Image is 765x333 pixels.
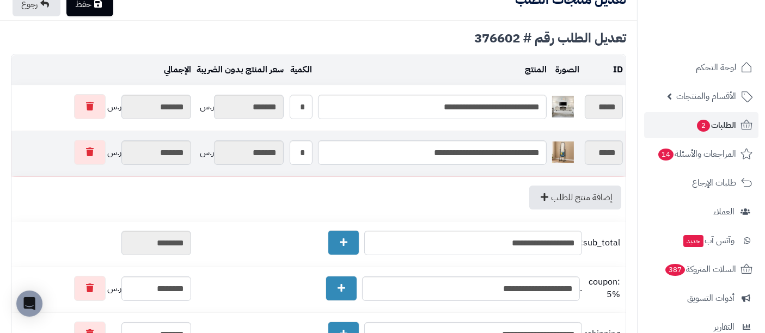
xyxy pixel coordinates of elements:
a: وآتس آبجديد [644,227,758,254]
td: الكمية [286,55,315,85]
td: الإجمالي [11,55,194,85]
td: سعر المنتج بدون الضريبة [194,55,286,85]
div: ر.س [197,140,284,165]
img: 1753188072-1-40x40.jpg [552,141,574,163]
span: الطلبات [696,118,736,133]
span: لوحة التحكم [696,60,736,75]
span: السلات المتروكة [664,262,736,277]
a: طلبات الإرجاع [644,170,758,196]
a: أدوات التسويق [644,285,758,311]
img: 1750491079-220601011444-40x40.jpg [552,96,574,118]
span: coupon: 5% [585,276,620,301]
span: العملاء [713,204,735,219]
div: Open Intercom Messenger [16,291,42,317]
td: الصورة [549,55,582,85]
span: طلبات الإرجاع [692,175,736,190]
a: إضافة منتج للطلب [529,186,621,209]
span: sub_total: [585,237,620,249]
div: تعديل الطلب رقم # 376602 [11,32,626,45]
td: المنتج [315,55,549,85]
a: لوحة التحكم [644,54,758,81]
span: الأقسام والمنتجات [676,89,736,104]
span: المراجعات والأسئلة [657,146,736,162]
span: جديد [683,235,703,247]
span: 14 [658,149,674,161]
div: . [197,276,623,301]
a: الطلبات2 [644,112,758,138]
a: العملاء [644,199,758,225]
div: ر.س [197,95,284,119]
a: المراجعات والأسئلة14 [644,141,758,167]
td: ID [582,55,626,85]
div: ر.س [14,140,191,165]
div: ر.س [14,276,191,301]
span: وآتس آب [682,233,735,248]
span: 2 [697,120,710,132]
span: 387 [665,264,685,276]
div: ر.س [14,94,191,119]
span: أدوات التسويق [687,291,735,306]
a: السلات المتروكة387 [644,256,758,282]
